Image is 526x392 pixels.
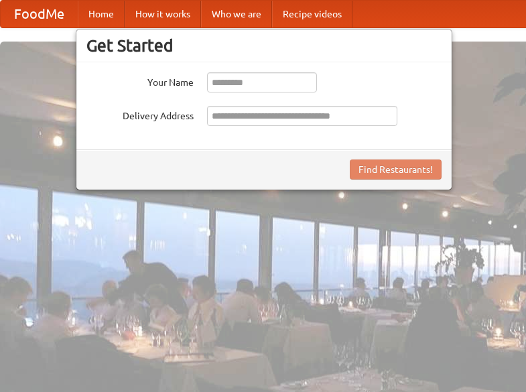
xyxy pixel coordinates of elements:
[1,1,78,27] a: FoodMe
[86,36,442,56] h3: Get Started
[86,72,194,89] label: Your Name
[125,1,201,27] a: How it works
[350,159,442,180] button: Find Restaurants!
[78,1,125,27] a: Home
[86,106,194,123] label: Delivery Address
[201,1,272,27] a: Who we are
[272,1,352,27] a: Recipe videos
